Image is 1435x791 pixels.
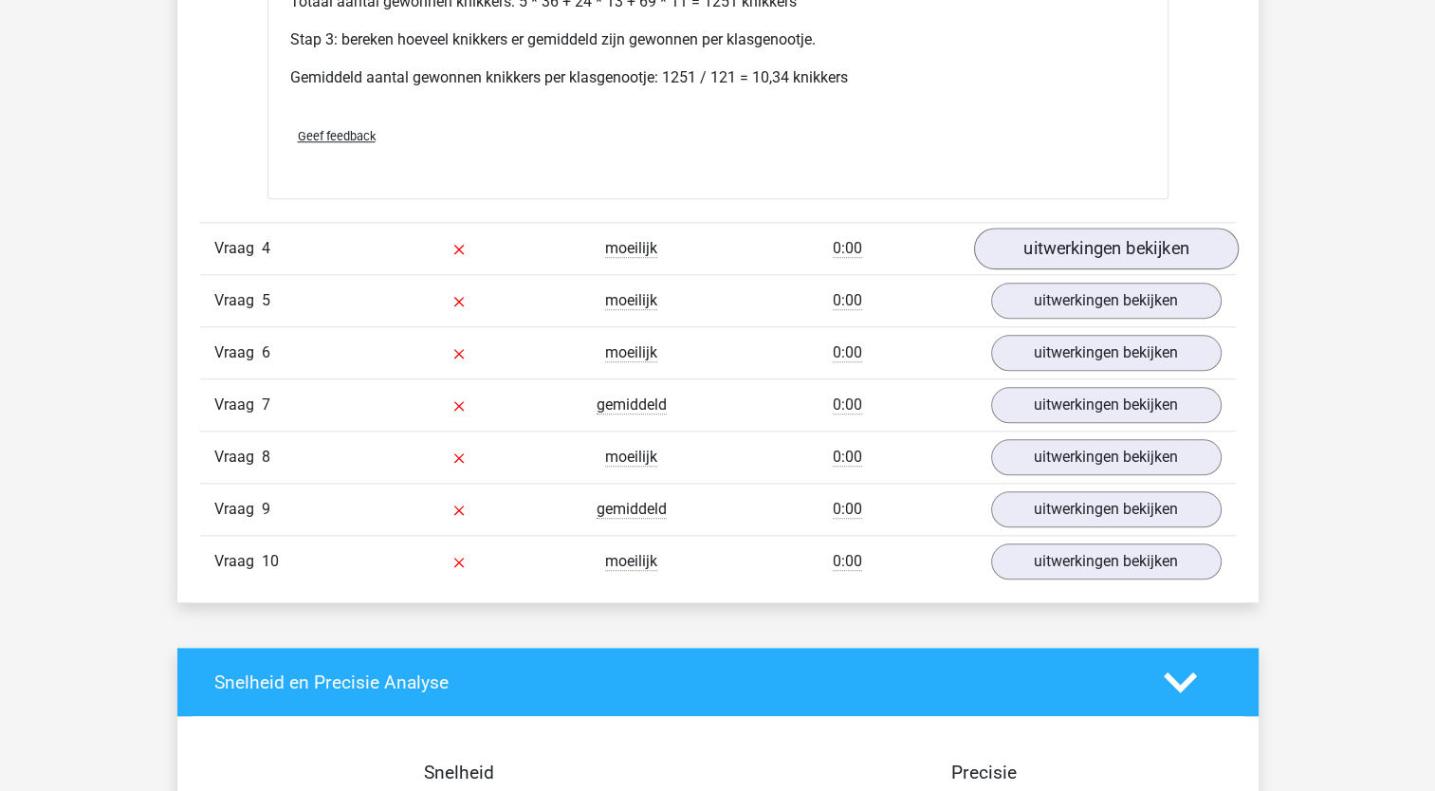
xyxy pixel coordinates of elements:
h4: Snelheid [214,762,704,783]
span: 7 [262,395,270,414]
a: uitwerkingen bekijken [991,283,1222,319]
span: 10 [262,552,279,570]
p: Stap 3: bereken hoeveel knikkers er gemiddeld zijn gewonnen per klasgenootje. [290,28,1146,51]
span: Vraag [214,237,262,260]
span: moeilijk [605,552,657,571]
span: 0:00 [833,500,862,519]
a: uitwerkingen bekijken [991,543,1222,579]
a: uitwerkingen bekijken [991,387,1222,423]
span: 0:00 [833,552,862,571]
span: gemiddeld [597,500,667,519]
span: 8 [262,448,270,466]
span: moeilijk [605,448,657,467]
span: Vraag [214,498,262,521]
span: 0:00 [833,239,862,258]
span: Vraag [214,394,262,416]
span: Vraag [214,289,262,312]
a: uitwerkingen bekijken [991,335,1222,371]
h4: Snelheid en Precisie Analyse [214,671,1135,693]
p: Gemiddeld aantal gewonnen knikkers per klasgenootje: 1251 / 121 = 10,34 knikkers [290,66,1146,89]
span: 0:00 [833,395,862,414]
span: 4 [262,239,270,257]
span: 0:00 [833,448,862,467]
span: moeilijk [605,343,657,362]
span: moeilijk [605,239,657,258]
span: 0:00 [833,343,862,362]
a: uitwerkingen bekijken [973,228,1238,269]
span: moeilijk [605,291,657,310]
a: uitwerkingen bekijken [991,439,1222,475]
span: 5 [262,291,270,309]
span: Vraag [214,550,262,573]
span: 0:00 [833,291,862,310]
span: Vraag [214,341,262,364]
span: gemiddeld [597,395,667,414]
span: 6 [262,343,270,361]
a: uitwerkingen bekijken [991,491,1222,527]
span: 9 [262,500,270,518]
span: Vraag [214,446,262,469]
h4: Precisie [740,762,1229,783]
span: Geef feedback [298,129,376,143]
